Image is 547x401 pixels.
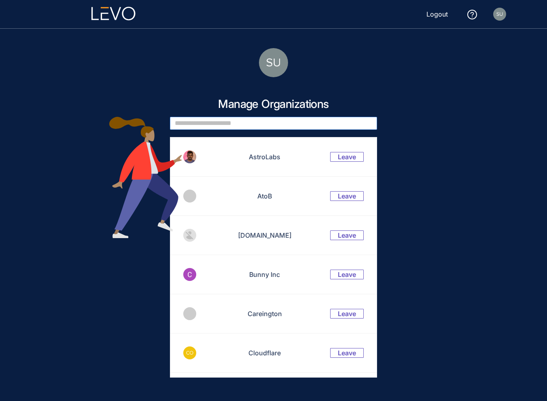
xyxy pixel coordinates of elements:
[199,137,320,177] td: AstroLabs
[330,309,364,319] button: Leave
[426,11,448,18] span: Logout
[199,255,320,294] td: Bunny Inc
[338,192,356,200] span: Leave
[338,349,356,357] span: Leave
[199,216,320,255] td: [DOMAIN_NAME]
[183,229,196,242] img: ACg8ocJ55-IMiTdC0uCtD9FX6NsjuU8E_BgKxGZoLAT4qgJiEg=s96-c
[330,152,364,162] button: Leave
[183,150,196,163] img: ACg8ocLrPf7BNggflIbXP0TGw_ZiD-YPqYOr1zkJoIPz0LWuHGNPbA=s96-c
[259,48,288,77] img: 0b0753a0c15b1a81039d0024b9950959
[183,268,196,281] img: ACg8ocIdTH1ba7I6MHqeSFuxNI7Oeku_psRXrVfC_AbsCoS_8640sA=s96-c
[338,232,356,239] span: Leave
[199,333,320,373] td: Cloudflare
[338,310,356,317] span: Leave
[183,346,196,359] img: 580fae8a3ff65855096396368a1f0f30
[218,97,329,111] h3: Manage Organizations
[420,8,454,21] button: Logout
[330,191,364,201] button: Leave
[199,294,320,333] td: Careington
[330,230,364,240] button: Leave
[330,348,364,358] button: Leave
[338,153,356,160] span: Leave
[330,270,364,279] button: Leave
[338,271,356,278] span: Leave
[199,177,320,216] td: AtoB
[493,8,506,21] img: profile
